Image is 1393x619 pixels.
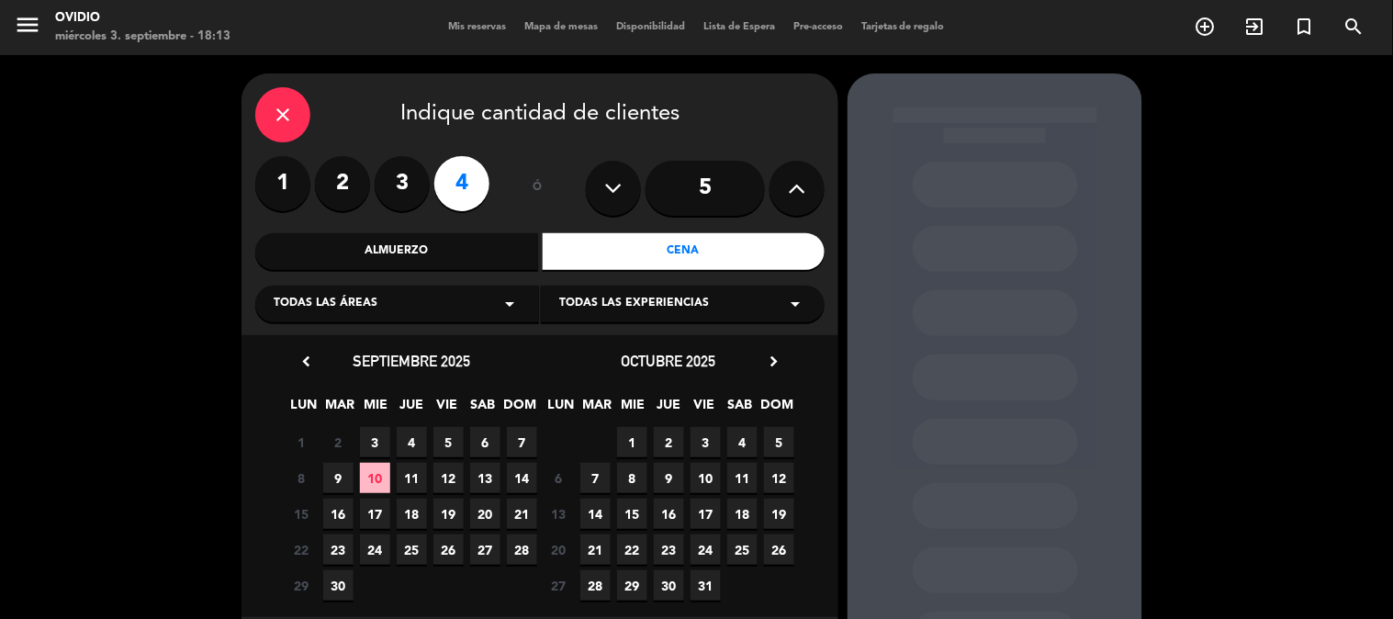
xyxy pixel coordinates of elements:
span: 5 [764,427,794,457]
span: 3 [360,427,390,457]
span: 15 [286,499,317,529]
span: MAR [582,394,612,424]
span: 21 [507,499,537,529]
span: octubre 2025 [622,352,716,370]
span: Lista de Espera [694,22,784,32]
span: 24 [691,535,721,565]
span: 8 [286,463,317,493]
label: 1 [255,156,310,211]
span: MIE [618,394,648,424]
span: 29 [286,570,317,601]
span: VIE [690,394,720,424]
i: close [272,104,294,126]
span: 17 [691,499,721,529]
i: chevron_right [764,352,783,371]
span: JUE [654,394,684,424]
span: Pre-acceso [784,22,852,32]
span: 9 [323,463,354,493]
span: Mapa de mesas [515,22,607,32]
span: Disponibilidad [607,22,694,32]
span: Todas las experiencias [559,295,709,313]
i: search [1343,16,1365,38]
span: 5 [433,427,464,457]
span: 16 [654,499,684,529]
div: ó [508,156,567,220]
span: 4 [727,427,758,457]
span: Todas las áreas [274,295,377,313]
span: 11 [727,463,758,493]
span: 20 [544,535,574,565]
label: 2 [315,156,370,211]
span: Mis reservas [439,22,515,32]
span: 13 [470,463,500,493]
span: 26 [433,535,464,565]
span: LUN [546,394,577,424]
span: 27 [470,535,500,565]
div: miércoles 3. septiembre - 18:13 [55,28,230,46]
i: menu [14,11,41,39]
span: 22 [617,535,647,565]
label: 3 [375,156,430,211]
span: 23 [654,535,684,565]
span: 26 [764,535,794,565]
span: DOM [761,394,792,424]
span: 15 [617,499,647,529]
span: 2 [654,427,684,457]
span: 16 [323,499,354,529]
span: JUE [397,394,427,424]
span: 29 [617,570,647,601]
span: 31 [691,570,721,601]
span: MAR [325,394,355,424]
span: 7 [507,427,537,457]
button: menu [14,11,41,45]
span: 30 [323,570,354,601]
span: septiembre 2025 [353,352,470,370]
i: arrow_drop_down [499,293,521,315]
span: 10 [691,463,721,493]
span: 28 [507,535,537,565]
span: 14 [507,463,537,493]
div: Ovidio [55,9,230,28]
span: SAB [725,394,756,424]
span: 25 [727,535,758,565]
span: 4 [397,427,427,457]
span: 6 [544,463,574,493]
i: exit_to_app [1244,16,1266,38]
span: 2 [323,427,354,457]
label: 4 [434,156,489,211]
div: Almuerzo [255,233,538,270]
i: turned_in_not [1294,16,1316,38]
div: Indique cantidad de clientes [255,87,825,142]
span: 19 [433,499,464,529]
span: 13 [544,499,574,529]
span: Tarjetas de regalo [852,22,954,32]
span: 23 [323,535,354,565]
span: 18 [727,499,758,529]
span: 27 [544,570,574,601]
i: chevron_left [297,352,316,371]
span: 8 [617,463,647,493]
span: 1 [617,427,647,457]
span: 19 [764,499,794,529]
span: VIE [433,394,463,424]
span: 21 [580,535,611,565]
i: add_circle_outline [1195,16,1217,38]
span: 22 [286,535,317,565]
span: 12 [764,463,794,493]
span: 3 [691,427,721,457]
span: SAB [468,394,499,424]
span: 17 [360,499,390,529]
i: arrow_drop_down [784,293,806,315]
div: Cena [543,233,826,270]
span: 12 [433,463,464,493]
span: MIE [361,394,391,424]
span: 20 [470,499,500,529]
span: 25 [397,535,427,565]
span: 30 [654,570,684,601]
span: 10 [360,463,390,493]
span: 9 [654,463,684,493]
span: LUN [289,394,320,424]
span: 18 [397,499,427,529]
span: 7 [580,463,611,493]
span: 11 [397,463,427,493]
